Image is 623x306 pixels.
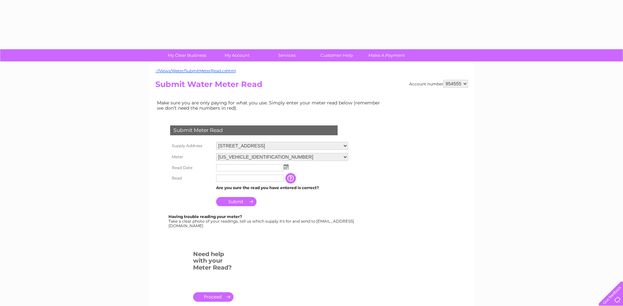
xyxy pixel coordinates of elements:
td: Are you sure the read you have entered is correct? [214,184,350,192]
div: Account number [409,80,468,88]
a: My Account [210,49,264,61]
input: Information [285,173,297,184]
th: Supply Address [168,140,214,151]
a: Customer Help [310,49,364,61]
h2: Submit Water Meter Read [155,80,468,92]
a: Make A Payment [360,49,414,61]
div: Take a clear photo of your readings, tell us which supply it's for and send to [EMAIL_ADDRESS][DO... [168,214,355,228]
a: . [193,292,234,302]
a: ~/Views/Water/SubmitMeterRead.cshtml [155,68,236,73]
a: Services [260,49,314,61]
img: ... [284,164,289,169]
a: My Clear Business [160,49,214,61]
th: Read [168,173,214,184]
input: Submit [216,197,256,206]
th: Meter [168,151,214,163]
b: Having trouble reading your meter? [168,214,242,219]
td: Make sure you are only paying for what you use. Simply enter your meter read below (remember we d... [155,98,385,112]
h3: Need help with your Meter Read? [193,250,234,274]
th: Read Date [168,163,214,173]
div: Submit Meter Read [170,125,338,135]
